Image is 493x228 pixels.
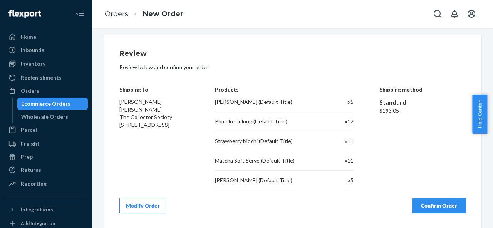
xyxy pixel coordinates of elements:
[21,33,36,41] div: Home
[215,137,324,145] div: Strawberry Mochi (Default Title)
[332,98,354,106] div: x 5
[5,85,88,97] a: Orders
[21,153,33,161] div: Prep
[119,50,466,58] h1: Review
[105,10,128,18] a: Orders
[5,151,88,163] a: Prep
[5,203,88,216] button: Integrations
[464,6,479,22] button: Open account menu
[21,166,41,174] div: Returns
[119,98,172,128] span: [PERSON_NAME] [PERSON_NAME] The Collector Society [STREET_ADDRESS]
[5,44,88,56] a: Inbounds
[215,118,324,125] div: Pomelo Oolong (Default Title)
[5,219,88,228] a: Add Integration
[430,6,445,22] button: Open Search Box
[5,138,88,150] a: Freight
[21,206,53,213] div: Integrations
[379,107,466,115] div: $193.05
[143,10,183,18] a: New Order
[21,126,37,134] div: Parcel
[332,176,354,184] div: x 5
[5,72,88,84] a: Replenishments
[215,176,324,184] div: [PERSON_NAME] (Default Title)
[215,87,354,92] h4: Products
[21,100,70,108] div: Ecommerce Orders
[332,157,354,165] div: x 11
[332,118,354,125] div: x 12
[447,6,462,22] button: Open notifications
[5,124,88,136] a: Parcel
[332,137,354,145] div: x 11
[21,140,40,148] div: Freight
[379,98,466,107] div: Standard
[21,180,47,188] div: Reporting
[17,111,88,123] a: Wholesale Orders
[21,60,45,68] div: Inventory
[72,6,88,22] button: Close Navigation
[99,3,189,25] ol: breadcrumbs
[472,95,487,134] button: Help Center
[5,178,88,190] a: Reporting
[119,198,166,213] button: Modify Order
[21,46,44,54] div: Inbounds
[119,87,189,92] h4: Shipping to
[5,164,88,176] a: Returns
[21,74,62,82] div: Replenishments
[5,31,88,43] a: Home
[119,63,466,71] p: Review below and confirm your order
[17,98,88,110] a: Ecommerce Orders
[379,87,466,92] h4: Shipping method
[21,113,68,121] div: Wholesale Orders
[21,220,55,226] div: Add Integration
[5,58,88,70] a: Inventory
[8,10,41,18] img: Flexport logo
[21,87,39,95] div: Orders
[412,198,466,213] button: Confirm Order
[215,98,324,106] div: [PERSON_NAME] (Default Title)
[215,157,324,165] div: Matcha Soft Serve (Default Title)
